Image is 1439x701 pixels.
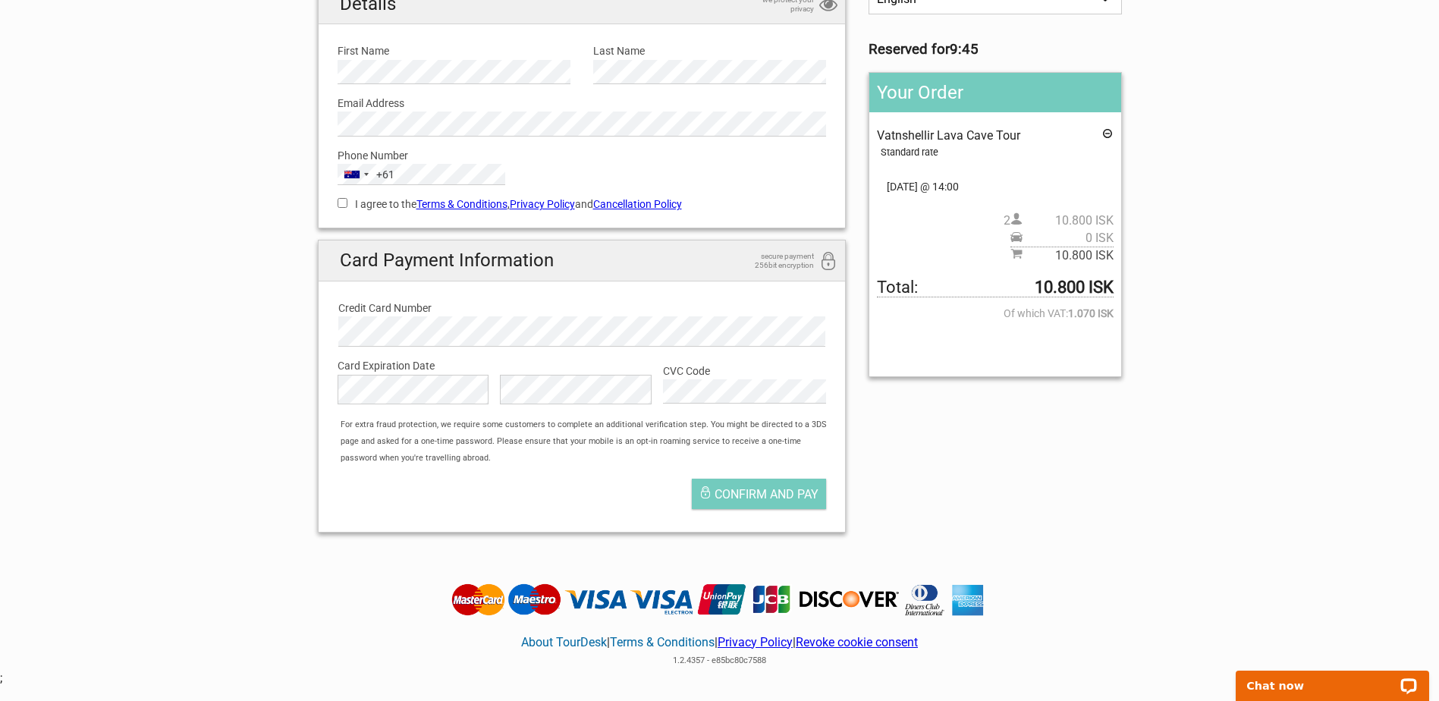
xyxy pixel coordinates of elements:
label: Phone Number [338,147,827,164]
label: I agree to the , and [338,196,827,212]
h3: Reserved for [869,41,1121,58]
span: Vatnshellir Lava Cave Tour [877,128,1020,143]
strong: 9:45 [950,41,979,58]
label: CVC Code [663,363,826,379]
img: Tourdesk accepts [448,583,991,618]
span: 0 ISK [1023,230,1114,247]
a: Terms & Conditions [610,635,715,649]
button: Selected country [338,165,394,184]
span: Of which VAT: [877,305,1113,322]
label: Card Expiration Date [338,357,827,374]
h2: Your Order [869,73,1120,112]
label: Credit Card Number [338,300,826,316]
span: Confirm and pay [715,487,818,501]
span: 10.800 ISK [1023,247,1114,264]
a: Terms & Conditions [416,198,507,210]
div: | | | [448,617,991,669]
a: Privacy Policy [718,635,793,649]
strong: 1.070 ISK [1068,305,1114,322]
button: Confirm and pay [692,479,826,509]
a: Cancellation Policy [593,198,682,210]
a: Privacy Policy [510,198,575,210]
span: Subtotal [1010,247,1114,264]
span: Total to be paid [877,279,1113,297]
a: About TourDesk [521,635,607,649]
span: secure payment 256bit encryption [738,252,814,270]
label: Email Address [338,95,827,112]
div: For extra fraud protection, we require some customers to complete an additional verification step... [333,417,845,467]
span: 1.2.4357 - e85bc80c7588 [673,655,766,665]
a: Revoke cookie consent [796,635,918,649]
h2: Card Payment Information [319,240,846,281]
span: Pickup price [1010,230,1114,247]
i: 256bit encryption [819,252,837,272]
strong: 10.800 ISK [1035,279,1114,296]
span: [DATE] @ 14:00 [877,178,1113,195]
div: Standard rate [881,144,1113,161]
label: Last Name [593,42,826,59]
label: First Name [338,42,570,59]
span: 10.800 ISK [1023,212,1114,229]
span: 2 person(s) [1004,212,1114,229]
div: +61 [376,166,394,183]
iframe: LiveChat chat widget [1226,653,1439,701]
